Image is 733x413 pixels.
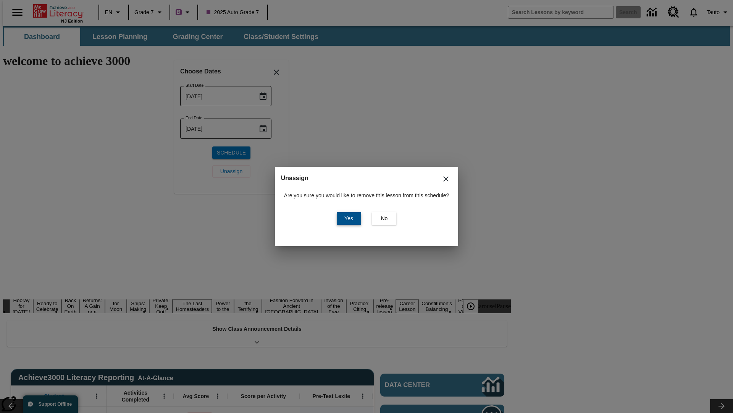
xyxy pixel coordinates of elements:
button: No [372,212,396,225]
span: No [381,215,387,223]
p: Are you sure you would like to remove this lesson from this schedule? [284,192,449,200]
button: Yes [337,212,361,225]
button: Close [437,170,455,188]
span: Yes [344,215,353,223]
body: Maximum 600 characters Press Escape to exit toolbar Press Alt + F10 to reach toolbar [3,6,111,13]
h2: Unassign [281,173,452,184]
